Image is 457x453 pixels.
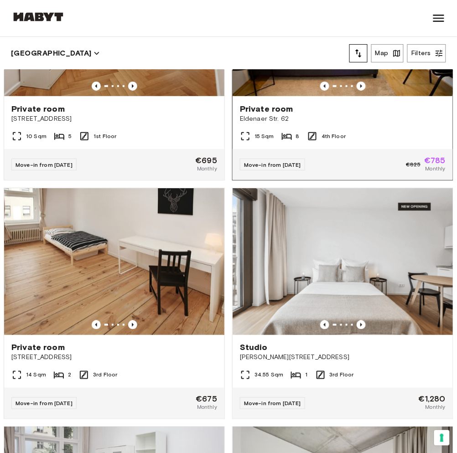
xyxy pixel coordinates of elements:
[4,188,224,335] img: Marketing picture of unit DE-01-247-02M
[240,114,446,124] span: Eldenaer Str. 62
[240,103,293,114] span: Private room
[11,12,66,21] img: Habyt
[92,82,101,91] button: Previous image
[296,132,300,140] span: 8
[426,403,446,412] span: Monthly
[371,44,404,62] button: Map
[128,82,137,91] button: Previous image
[407,44,446,62] button: Filters
[128,320,137,329] button: Previous image
[426,165,446,173] span: Monthly
[424,156,446,165] span: €785
[357,320,366,329] button: Previous image
[68,371,71,379] span: 2
[197,403,217,412] span: Monthly
[26,371,46,379] span: 14 Sqm
[11,114,217,124] span: [STREET_ADDRESS]
[232,188,453,419] a: Marketing picture of unit DE-01-490-301-001Previous imagePrevious imageStudio[PERSON_NAME][STREET...
[419,395,446,403] span: €1,280
[244,161,301,168] span: Move-in from [DATE]
[434,430,450,446] button: Your consent preferences for tracking technologies
[254,132,274,140] span: 15 Sqm
[254,371,283,379] span: 34.55 Sqm
[357,82,366,91] button: Previous image
[26,132,47,140] span: 10 Sqm
[349,44,368,62] button: tune
[320,82,329,91] button: Previous image
[197,165,217,173] span: Monthly
[11,103,65,114] span: Private room
[93,132,116,140] span: 1st Floor
[244,400,301,407] span: Move-in from [DATE]
[11,47,100,60] button: [GEOGRAPHIC_DATA]
[320,320,329,329] button: Previous image
[92,320,101,329] button: Previous image
[240,342,268,353] span: Studio
[11,342,65,353] span: Private room
[406,160,421,169] span: €825
[93,371,117,379] span: 3rd Floor
[16,400,73,407] span: Move-in from [DATE]
[195,156,217,165] span: €695
[4,188,225,419] a: Marketing picture of unit DE-01-247-02MPrevious imagePrevious imagePrivate room[STREET_ADDRESS]14...
[305,371,307,379] span: 1
[68,132,72,140] span: 5
[240,353,446,362] span: [PERSON_NAME][STREET_ADDRESS]
[16,161,73,168] span: Move-in from [DATE]
[322,132,346,140] span: 4th Floor
[330,371,354,379] span: 3rd Floor
[11,353,217,362] span: [STREET_ADDRESS]
[233,188,453,335] img: Marketing picture of unit DE-01-490-301-001
[196,395,217,403] span: €675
